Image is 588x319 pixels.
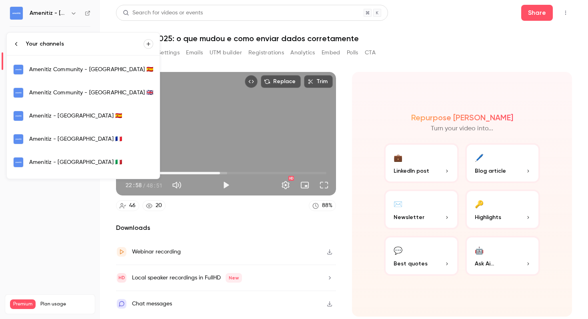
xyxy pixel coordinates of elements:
div: Amenitiz - [GEOGRAPHIC_DATA] 🇪🇸 [29,112,153,120]
img: Amenitiz - España 🇪🇸 [14,111,23,121]
img: Amenitiz Community - Spain 🇪🇸 [14,65,23,74]
img: Amenitiz Community - UK 🇬🇧 [14,88,23,98]
div: Amenitiz Community - [GEOGRAPHIC_DATA] 🇬🇧 [29,89,153,97]
div: Amenitiz - [GEOGRAPHIC_DATA] 🇮🇹 [29,158,153,166]
img: Amenitiz - Italia 🇮🇹 [14,158,23,167]
img: Amenitiz - France 🇫🇷 [14,134,23,144]
div: Your channels [26,40,144,48]
div: Amenitiz Community - [GEOGRAPHIC_DATA] 🇪🇸 [29,66,153,74]
div: Amenitiz - [GEOGRAPHIC_DATA] 🇫🇷 [29,135,153,143]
